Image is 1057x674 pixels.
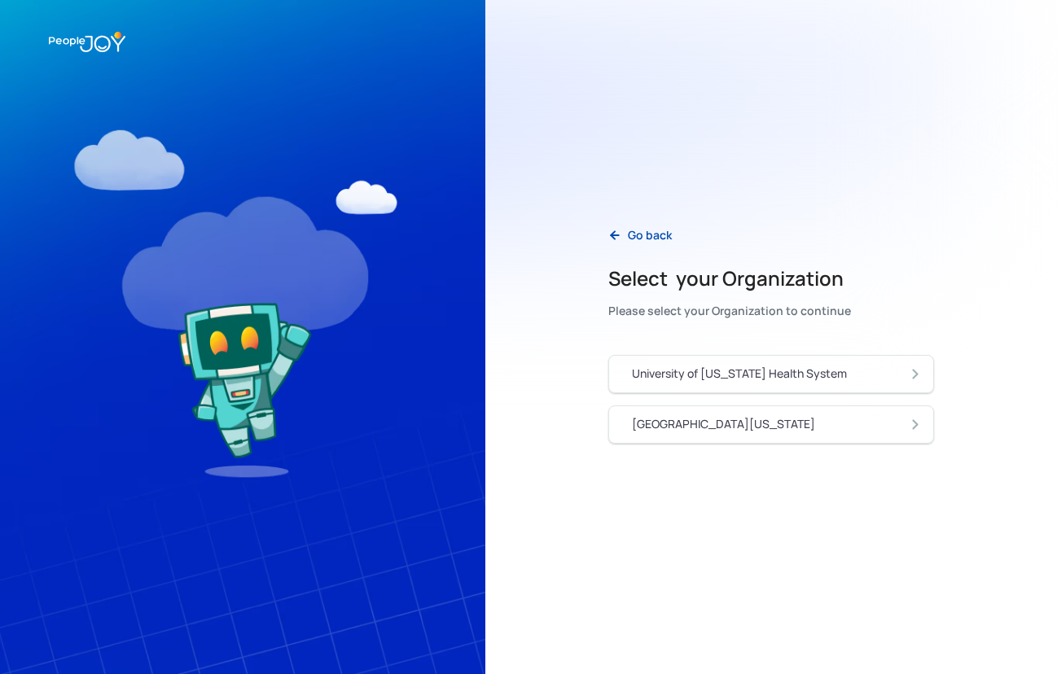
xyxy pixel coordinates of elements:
[608,265,851,291] h2: Select your Organization
[628,227,672,243] div: Go back
[608,300,851,322] div: Please select your Organization to continue
[632,365,847,382] div: University of [US_STATE] Health System
[608,405,934,444] a: [GEOGRAPHIC_DATA][US_STATE]
[632,416,815,432] div: [GEOGRAPHIC_DATA][US_STATE]
[608,355,934,393] a: University of [US_STATE] Health System
[595,219,685,252] a: Go back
